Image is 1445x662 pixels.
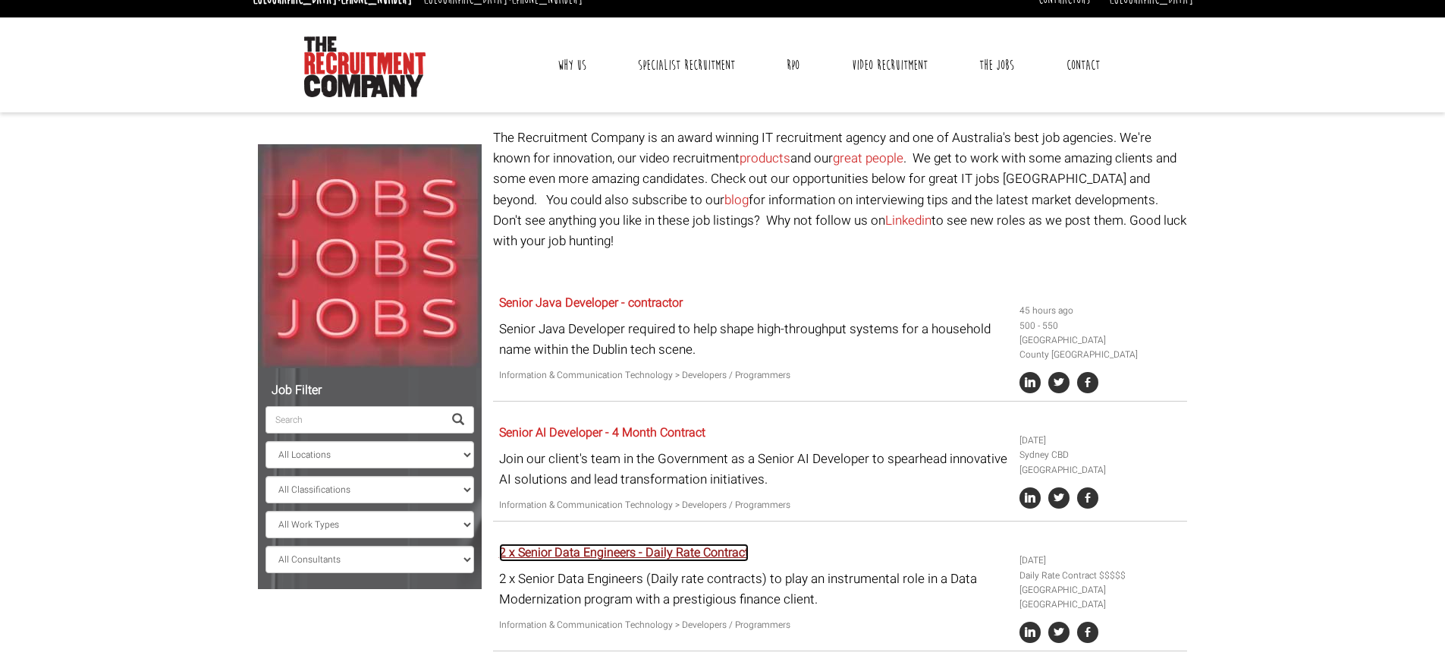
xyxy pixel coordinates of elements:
[265,406,443,433] input: Search
[1019,433,1182,448] li: [DATE]
[775,46,811,84] a: RPO
[499,569,1008,610] p: 2 x Senior Data Engineers (Daily rate contracts) to play an instrumental role in a Data Moderniza...
[627,46,746,84] a: Specialist Recruitment
[499,294,683,312] a: Senior Java Developer - contractor
[885,211,931,230] a: Linkedin
[1019,333,1182,362] li: [GEOGRAPHIC_DATA] County [GEOGRAPHIC_DATA]
[265,384,474,398] h5: Job Filter
[499,544,749,562] a: 2 x Senior Data Engineers - Daily Rate Contract
[1019,319,1182,333] li: 500 - 550
[740,149,790,168] a: products
[1019,583,1182,612] li: [GEOGRAPHIC_DATA] [GEOGRAPHIC_DATA]
[1019,569,1182,583] li: Daily Rate Contract $$$$$
[499,368,1008,383] p: Information & Communication Technology > Developers / Programmers
[499,618,1008,632] p: Information & Communication Technology > Developers / Programmers
[968,46,1026,84] a: The Jobs
[499,498,1008,512] p: Information & Communication Technology > Developers / Programmers
[546,46,598,84] a: Why Us
[1019,304,1182,318] li: 45 hours ago
[724,191,749,210] a: blog
[493,128,1187,251] p: The Recruitment Company is an award winning IT recruitment agency and one of Australia's best job...
[1019,448,1182,477] li: Sydney CBD [GEOGRAPHIC_DATA]
[499,424,705,442] a: Senior AI Developer - 4 Month Contract
[1019,553,1182,568] li: [DATE]
[499,319,1008,360] p: Senior Java Developer required to help shape high-throughput systems for a household name within ...
[1055,46,1111,84] a: Contact
[499,449,1008,490] p: Join our client's team in the Government as a Senior AI Developer to spearhead innovative AI solu...
[258,144,482,368] img: Jobs, Jobs, Jobs
[833,149,903,168] a: great people
[304,36,426,97] img: The Recruitment Company
[840,46,939,84] a: Video Recruitment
